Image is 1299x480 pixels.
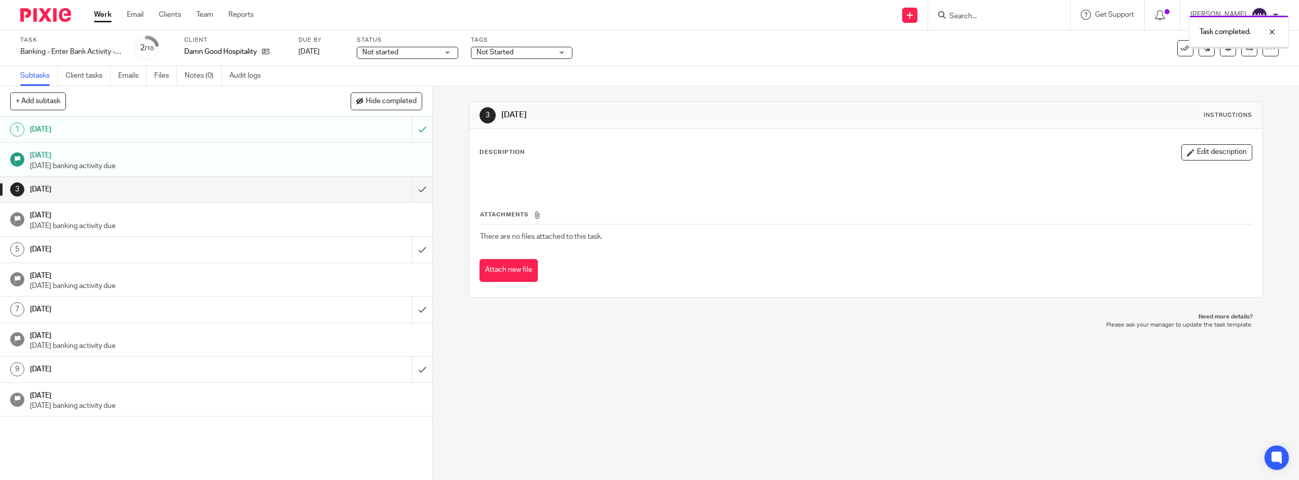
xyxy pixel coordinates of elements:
[228,10,254,20] a: Reports
[20,8,71,22] img: Pixie
[298,36,344,44] label: Due by
[30,341,423,351] p: [DATE] banking activity due
[471,36,572,44] label: Tags
[10,362,24,376] div: 9
[362,49,398,56] span: Not started
[30,302,278,317] h1: [DATE]
[118,66,147,86] a: Emails
[30,362,278,377] h1: [DATE]
[30,328,423,341] h1: [DATE]
[10,92,66,110] button: + Add subtask
[140,42,154,54] div: 2
[127,10,144,20] a: Email
[501,110,887,120] h1: [DATE]
[30,388,423,401] h1: [DATE]
[229,66,268,86] a: Audit logs
[196,10,213,20] a: Team
[154,66,177,86] a: Files
[366,98,417,106] span: Hide completed
[1200,27,1251,37] p: Task completed.
[479,321,1252,329] p: Please ask your manager to update the task template.
[30,208,423,220] h1: [DATE]
[476,49,514,56] span: Not Started
[30,242,278,257] h1: [DATE]
[184,47,257,57] p: Damn Good Hospitality
[30,161,423,171] p: [DATE] banking activity due
[159,10,181,20] a: Clients
[479,313,1252,321] p: Need more details?
[1181,144,1252,161] button: Edit description
[480,107,496,123] div: 3
[298,48,320,55] span: [DATE]
[1251,7,1268,23] img: svg%3E
[20,47,122,57] div: Banking - Enter Bank Activity - week 42
[145,46,154,51] small: /10
[185,66,222,86] a: Notes (0)
[480,259,538,282] button: Attach new file
[94,10,112,20] a: Work
[1204,111,1252,119] div: Instructions
[30,148,423,161] h1: [DATE]
[30,268,423,281] h1: [DATE]
[30,182,278,197] h1: [DATE]
[10,302,24,316] div: 7
[20,66,58,86] a: Subtasks
[184,36,286,44] label: Client
[480,212,529,217] span: Attachments
[10,122,24,137] div: 1
[480,233,602,240] span: There are no files attached to this task.
[480,148,525,156] p: Description
[30,401,423,411] p: [DATE] banking activity due
[30,281,423,291] p: [DATE] banking activity due
[10,182,24,197] div: 3
[65,66,111,86] a: Client tasks
[351,92,422,110] button: Hide completed
[30,122,278,137] h1: [DATE]
[10,242,24,257] div: 5
[30,221,423,231] p: [DATE] banking activity due
[357,36,458,44] label: Status
[20,36,122,44] label: Task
